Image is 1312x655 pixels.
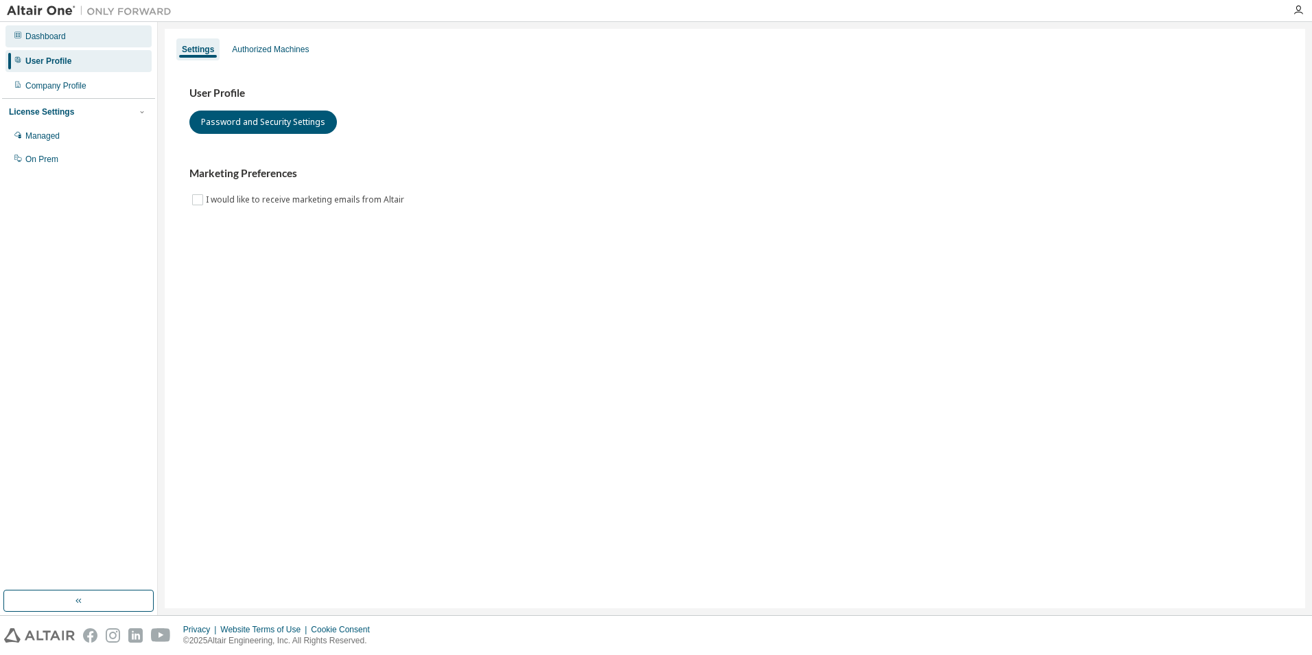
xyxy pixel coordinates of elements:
img: facebook.svg [83,628,97,643]
div: Privacy [183,624,220,635]
h3: Marketing Preferences [189,167,1280,181]
div: License Settings [9,106,74,117]
h3: User Profile [189,87,1280,100]
img: altair_logo.svg [4,628,75,643]
label: I would like to receive marketing emails from Altair [206,192,407,208]
img: instagram.svg [106,628,120,643]
img: youtube.svg [151,628,171,643]
img: linkedin.svg [128,628,143,643]
div: Company Profile [25,80,86,91]
div: Dashboard [25,31,66,42]
div: User Profile [25,56,71,67]
div: Managed [25,130,60,141]
div: Website Terms of Use [220,624,311,635]
div: Cookie Consent [311,624,377,635]
div: On Prem [25,154,58,165]
div: Authorized Machines [232,44,309,55]
p: © 2025 Altair Engineering, Inc. All Rights Reserved. [183,635,378,647]
div: Settings [182,44,214,55]
button: Password and Security Settings [189,111,337,134]
img: Altair One [7,4,178,18]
